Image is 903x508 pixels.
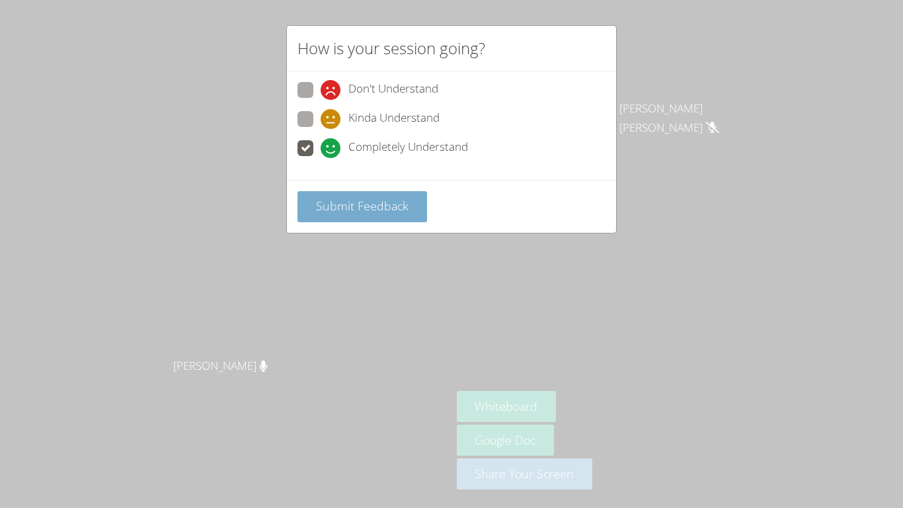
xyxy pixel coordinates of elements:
[348,138,468,158] span: Completely Understand
[316,198,409,214] span: Submit Feedback
[297,191,427,222] button: Submit Feedback
[297,36,485,60] h2: How is your session going?
[348,109,440,129] span: Kinda Understand
[348,80,438,100] span: Don't Understand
